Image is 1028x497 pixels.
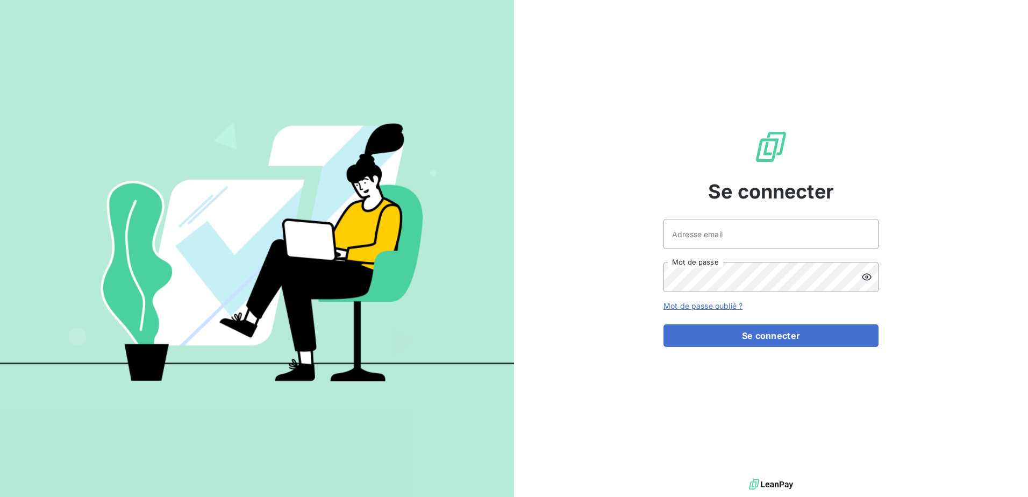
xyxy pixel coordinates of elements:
[708,177,834,206] span: Se connecter
[754,130,788,164] img: Logo LeanPay
[663,219,879,249] input: placeholder
[749,477,793,493] img: logo
[663,324,879,347] button: Se connecter
[663,301,743,310] a: Mot de passe oublié ?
